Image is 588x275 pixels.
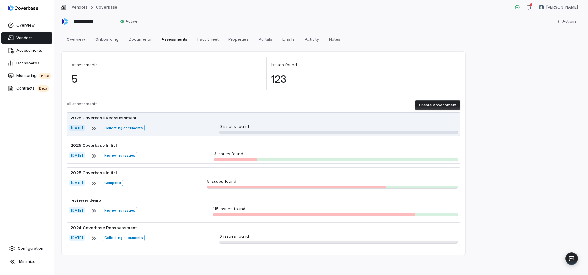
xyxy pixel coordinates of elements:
p: 115 issues found [213,206,458,212]
button: Minimize [3,255,51,268]
span: Onboarding [93,35,121,43]
span: [DATE] [69,180,85,186]
span: Dashboards [16,61,39,66]
p: 5 issues found [207,178,458,185]
span: Activity [302,35,321,43]
button: Create Assessment [415,100,460,110]
span: Complete [103,180,123,186]
span: [DATE] [69,207,85,213]
span: Emails [280,35,297,43]
span: Notes [326,35,343,43]
span: Assessments [16,48,42,53]
div: Issues found [266,57,460,73]
button: Tom Jodoin avatar[PERSON_NAME] [535,3,582,12]
a: Coverbase [96,5,117,10]
a: Monitoringbeta [1,70,52,81]
span: beta [39,73,51,79]
span: Portals [256,35,275,43]
span: Documents [126,35,154,43]
span: Minimize [19,259,36,264]
img: Coverbase logo [8,5,38,11]
a: Vendors [72,5,88,10]
span: Overview [64,35,88,43]
p: 0 issues found [220,123,458,130]
span: Contracts [16,85,49,92]
div: reviewer demo [69,197,102,204]
p: 0 issues found [220,233,458,240]
span: [DATE] [69,152,85,158]
div: 2025 Coverbase Reassessment [69,115,138,121]
div: 2025 Coverbase Initial [69,142,118,149]
span: Collecting documents [103,125,145,131]
span: [DATE] [69,235,85,241]
span: Assessments [159,35,190,43]
span: Overview [16,23,35,28]
div: 123 [266,73,460,90]
div: 2025 Coverbase Initial [69,170,118,176]
a: Contractsbeta [1,83,52,94]
span: Reviewing issues [103,207,137,213]
a: Overview [1,20,52,31]
span: Monitoring [16,73,51,79]
div: Assessments [67,57,261,73]
div: 2024 Coverbase Reassessment [69,225,138,231]
span: beta [37,85,49,92]
a: Assessments [1,45,52,56]
span: Properties [226,35,251,43]
span: [PERSON_NAME] [546,5,578,10]
span: Fact Sheet [195,35,221,43]
span: [DATE] [69,125,85,131]
img: Tom Jodoin avatar [539,5,544,10]
span: Vendors [16,35,32,40]
div: 5 [67,73,261,90]
span: Active [120,19,138,24]
p: All assessments [67,101,97,109]
p: 3 issues found [214,151,458,157]
span: Collecting documents [103,235,145,241]
a: Dashboards [1,57,52,69]
span: Configuration [18,246,43,251]
button: More actions [554,17,580,26]
a: Vendors [1,32,52,44]
span: Reviewing issues [103,152,137,158]
a: Configuration [3,243,51,254]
